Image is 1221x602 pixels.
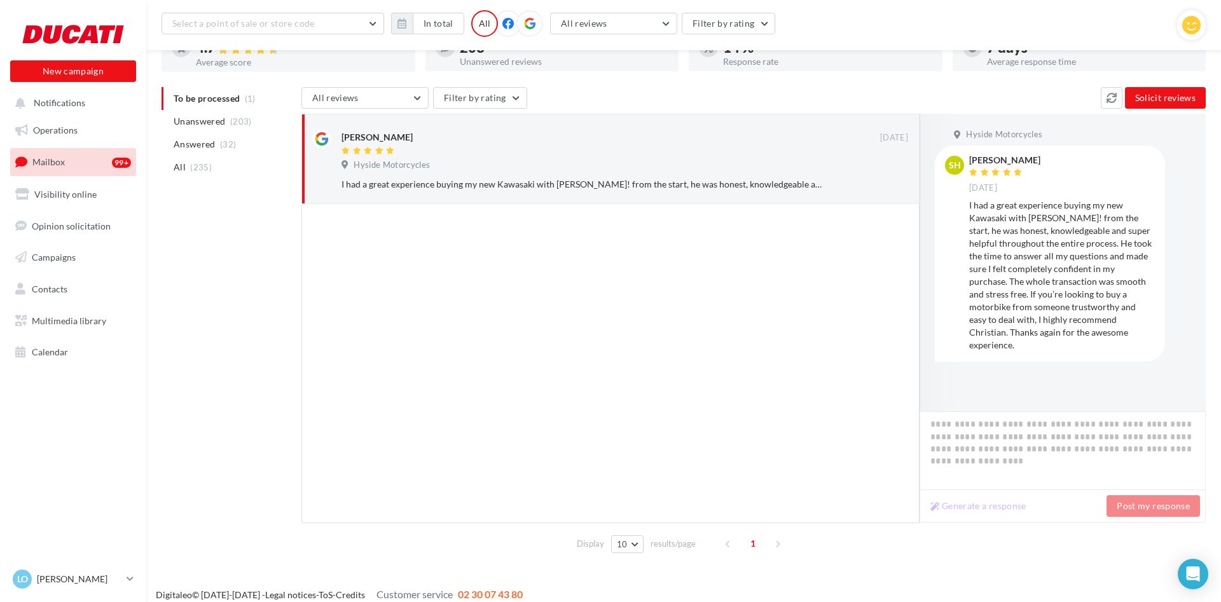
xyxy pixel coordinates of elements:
[312,92,359,103] span: All reviews
[34,189,97,200] span: Visibility online
[112,158,131,168] div: 99+
[17,573,28,585] span: LO
[743,533,763,554] span: 1
[8,181,139,208] a: Visibility online
[190,162,212,172] span: (235)
[987,57,1196,66] div: Average response time
[230,116,252,127] span: (203)
[32,346,68,357] span: Calendar
[969,156,1040,165] div: [PERSON_NAME]
[174,138,216,151] span: Answered
[969,182,997,194] span: [DATE]
[577,538,604,550] span: Display
[413,13,464,34] button: In total
[458,588,523,600] span: 02 30 07 43 80
[561,18,607,29] span: All reviews
[969,199,1155,352] div: I had a great experience buying my new Kawasaki with [PERSON_NAME]! from the start, he was honest...
[33,125,78,135] span: Operations
[433,87,527,109] button: Filter by rating
[174,161,186,174] span: All
[162,13,384,34] button: Select a point of sale or store code
[32,284,67,294] span: Contacts
[880,132,908,144] span: [DATE]
[172,18,315,29] span: Select a point of sale or store code
[460,41,669,55] div: 203
[8,276,139,303] a: Contacts
[265,589,316,600] a: Legal notices
[1125,87,1206,109] button: Solicit reviews
[10,567,136,591] a: LO [PERSON_NAME]
[341,131,413,144] div: [PERSON_NAME]
[37,573,121,585] p: [PERSON_NAME]
[550,13,677,34] button: All reviews
[8,148,139,175] a: Mailbox99+
[8,213,139,240] a: Opinion solicitation
[156,589,192,600] a: Digitaleo
[10,60,136,82] button: New campaign
[32,315,106,326] span: Multimedia library
[8,339,139,366] a: Calendar
[1107,495,1200,517] button: Post my response
[336,589,365,600] a: Credits
[301,87,429,109] button: All reviews
[34,98,85,109] span: Notifications
[966,129,1042,140] span: Hyside Motorcycles
[376,588,453,600] span: Customer service
[32,220,111,231] span: Opinion solicitation
[651,538,696,550] span: results/page
[617,539,628,549] span: 10
[341,178,825,191] div: I had a great experience buying my new Kawasaki with [PERSON_NAME]! from the start, he was honest...
[460,57,669,66] div: Unanswered reviews
[949,159,961,172] span: sh
[32,252,76,263] span: Campaigns
[391,13,464,34] button: In total
[156,589,523,600] span: © [DATE]-[DATE] - - -
[196,58,405,67] div: Average score
[682,13,776,34] button: Filter by rating
[220,139,236,149] span: (32)
[611,535,644,553] button: 10
[8,308,139,334] a: Multimedia library
[174,115,226,128] span: Unanswered
[196,41,405,55] div: 4.7
[723,57,932,66] div: Response rate
[987,41,1196,55] div: 7 days
[354,160,430,171] span: Hyside Motorcycles
[471,10,498,37] div: All
[319,589,333,600] a: ToS
[723,41,932,55] div: 14 %
[8,244,139,271] a: Campaigns
[32,156,65,167] span: Mailbox
[1178,559,1208,589] div: Open Intercom Messenger
[925,498,1031,514] button: Generate a response
[8,117,139,144] a: Operations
